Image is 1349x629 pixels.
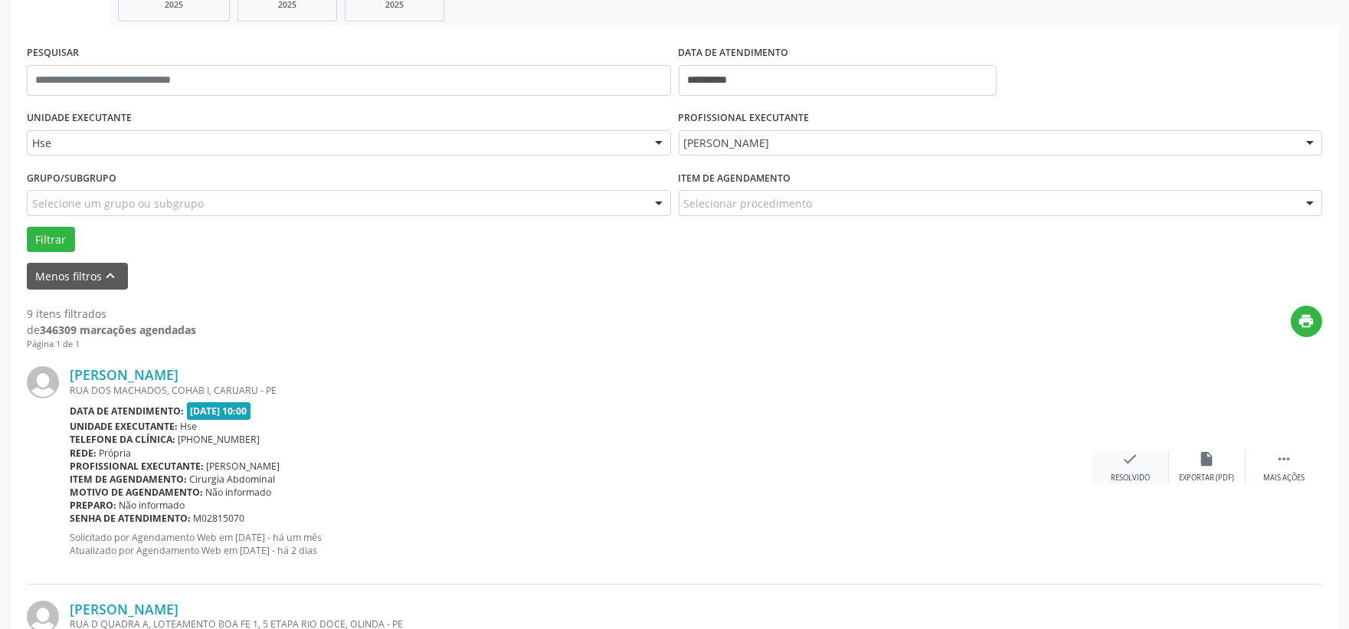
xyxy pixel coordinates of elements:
label: PESQUISAR [27,41,79,65]
b: Profissional executante: [70,460,204,473]
label: PROFISSIONAL EXECUTANTE [679,106,810,130]
strong: 346309 marcações agendadas [40,323,196,337]
label: Grupo/Subgrupo [27,166,116,190]
span: Não informado [206,486,272,499]
label: UNIDADE EXECUTANTE [27,106,132,130]
label: Item de agendamento [679,166,791,190]
button: print [1291,306,1322,337]
span: [DATE] 10:00 [187,402,251,420]
span: [PERSON_NAME] [207,460,280,473]
b: Unidade executante: [70,420,178,433]
div: de [27,322,196,338]
span: [PERSON_NAME] [684,136,1292,151]
b: Item de agendamento: [70,473,187,486]
img: img [27,366,59,398]
span: Selecione um grupo ou subgrupo [32,195,204,211]
i: print [1298,313,1315,329]
div: Página 1 de 1 [27,338,196,351]
span: Hse [181,420,198,433]
span: Própria [100,447,132,460]
i: check [1122,450,1139,467]
span: Hse [32,136,640,151]
b: Data de atendimento: [70,405,184,418]
b: Telefone da clínica: [70,433,175,446]
b: Preparo: [70,499,116,512]
i: insert_drive_file [1199,450,1216,467]
i:  [1275,450,1292,467]
div: Resolvido [1111,473,1150,483]
p: Solicitado por Agendamento Web em [DATE] - há um mês Atualizado por Agendamento Web em [DATE] - h... [70,531,1092,557]
div: 9 itens filtrados [27,306,196,322]
span: [PHONE_NUMBER] [178,433,260,446]
a: [PERSON_NAME] [70,601,178,618]
button: Menos filtroskeyboard_arrow_up [27,263,128,290]
a: [PERSON_NAME] [70,366,178,383]
span: Cirurgia Abdominal [190,473,276,486]
b: Motivo de agendamento: [70,486,203,499]
button: Filtrar [27,227,75,253]
b: Rede: [70,447,97,460]
div: Mais ações [1263,473,1305,483]
div: RUA DOS MACHADOS, COHAB I, CARUARU - PE [70,384,1092,397]
i: keyboard_arrow_up [103,267,120,284]
span: M02815070 [194,512,245,525]
b: Senha de atendimento: [70,512,191,525]
div: Exportar (PDF) [1180,473,1235,483]
span: Não informado [120,499,185,512]
label: DATA DE ATENDIMENTO [679,41,789,65]
span: Selecionar procedimento [684,195,813,211]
